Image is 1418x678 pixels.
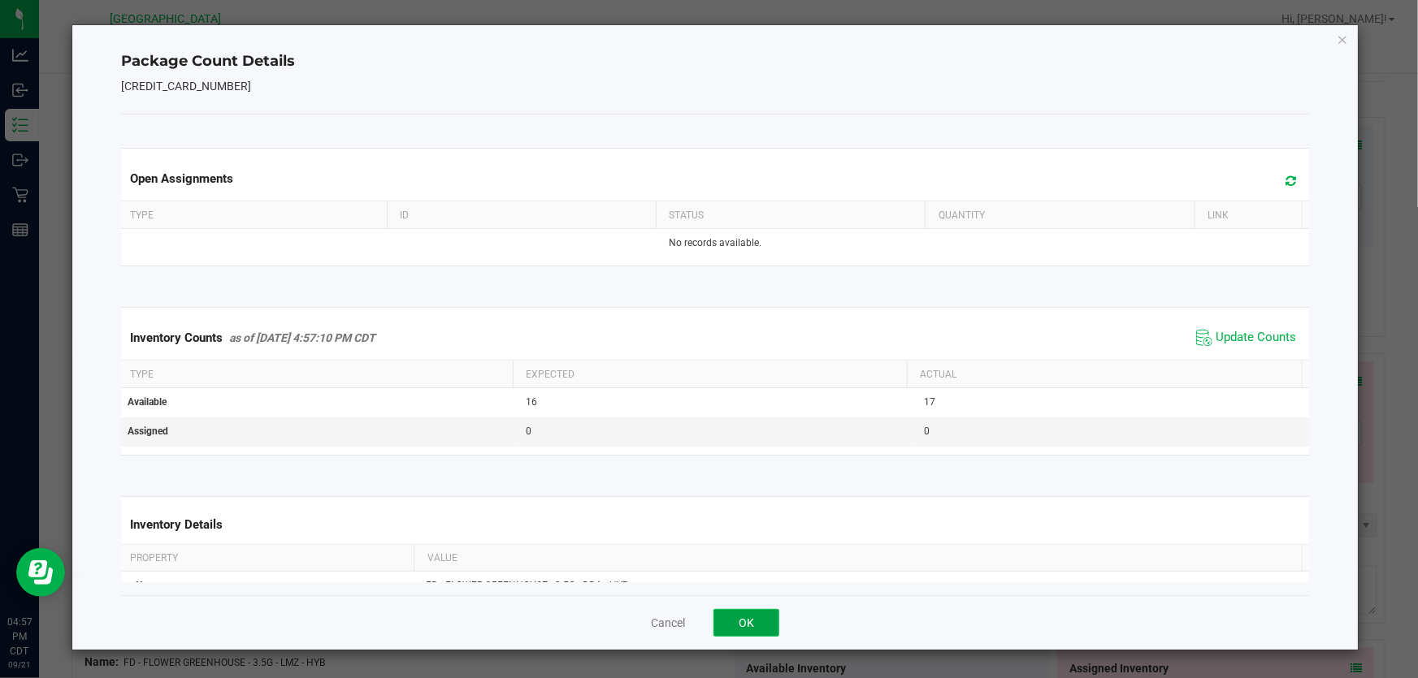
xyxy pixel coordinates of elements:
[427,552,457,564] span: Value
[130,517,223,532] span: Inventory Details
[130,171,233,186] span: Open Assignments
[526,369,575,380] span: Expected
[128,396,167,408] span: Available
[526,396,537,408] span: 16
[526,425,531,437] span: 0
[401,209,410,221] span: ID
[130,330,223,345] span: Inventory Counts
[670,209,705,221] span: Status
[130,552,178,564] span: Property
[136,580,160,591] span: Name
[229,331,375,344] span: as of [DATE] 4:57:10 PM CDT
[118,229,1312,257] td: No records available.
[121,80,1309,93] h5: [CREDIT_CARD_NUMBER]
[651,615,685,631] button: Cancel
[939,209,985,221] span: Quantity
[16,548,65,597] iframe: Resource center
[924,396,935,408] span: 17
[1216,330,1296,346] span: Update Counts
[427,580,629,591] span: FD - FLOWER GREENHOUSE - 3.5G - DDA - HYB
[121,51,1309,72] h4: Package Count Details
[128,425,168,437] span: Assigned
[713,609,779,637] button: OK
[130,369,154,380] span: Type
[1208,209,1229,221] span: Link
[1337,29,1348,49] button: Close
[130,209,154,221] span: Type
[921,369,957,380] span: Actual
[924,425,930,437] span: 0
